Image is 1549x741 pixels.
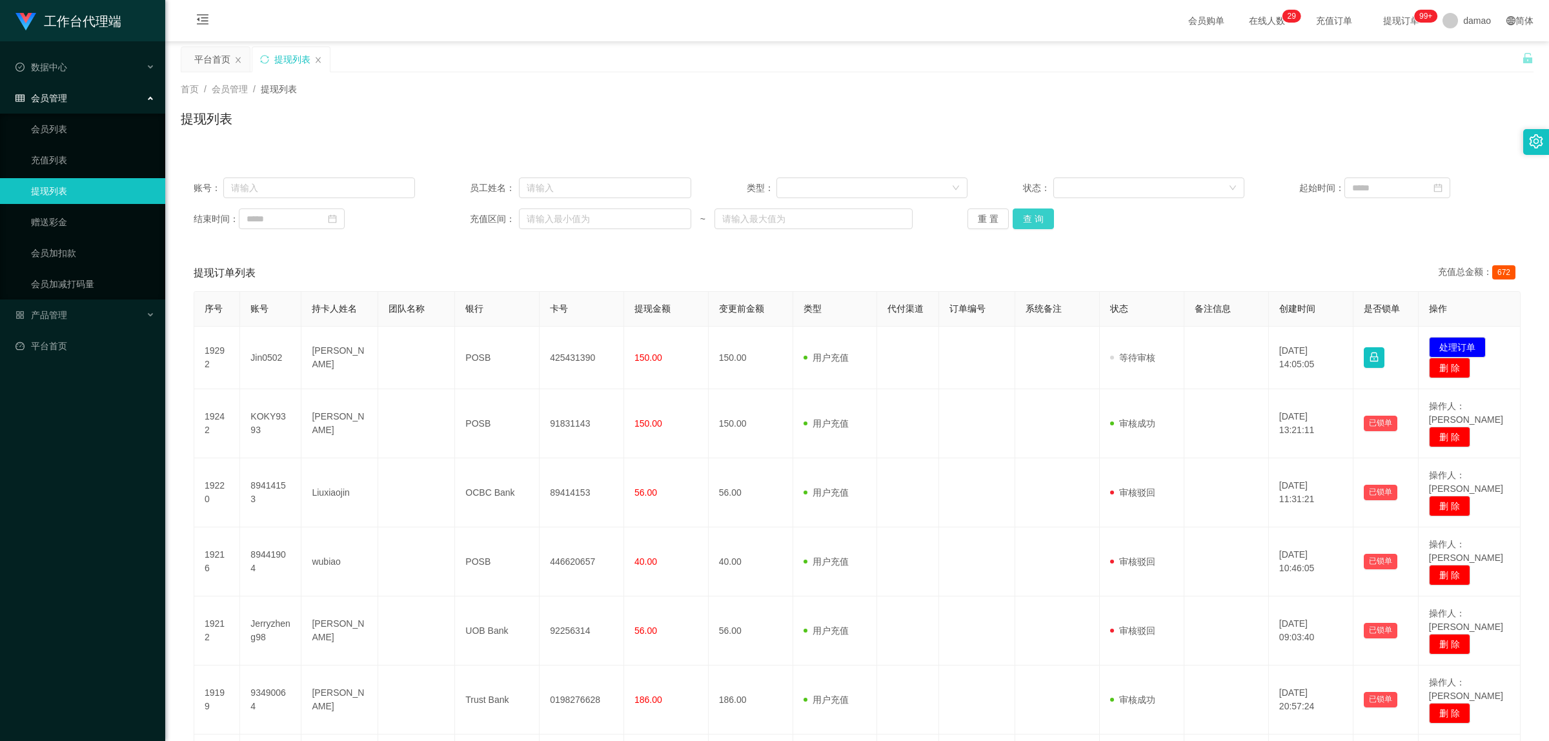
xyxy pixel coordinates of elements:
[301,596,378,665] td: [PERSON_NAME]
[1364,303,1400,314] span: 是否锁单
[274,47,310,72] div: 提现列表
[301,327,378,389] td: [PERSON_NAME]
[389,303,425,314] span: 团队名称
[260,55,269,64] i: 图标: sync
[234,56,242,64] i: 图标: close
[15,15,121,26] a: 工作台代理端
[1364,554,1397,569] button: 已锁单
[634,487,657,498] span: 56.00
[1110,695,1155,705] span: 审核成功
[1310,16,1359,25] span: 充值订单
[1026,303,1062,314] span: 系统备注
[1377,16,1426,25] span: 提现订单
[540,665,624,735] td: 0198276628
[194,596,240,665] td: 19212
[455,389,540,458] td: POSB
[634,695,662,705] span: 186.00
[204,84,207,94] span: /
[455,327,540,389] td: POSB
[519,178,691,198] input: 请输入
[1492,265,1515,279] span: 672
[455,665,540,735] td: Trust Bank
[709,458,793,527] td: 56.00
[747,181,777,195] span: 类型：
[470,212,519,226] span: 充值区间：
[240,665,301,735] td: 93490064
[15,13,36,31] img: logo.9652507e.png
[719,303,764,314] span: 变更前金额
[1242,16,1291,25] span: 在线人数
[1023,181,1053,195] span: 状态：
[470,181,519,195] span: 员工姓名：
[15,63,25,72] i: 图标: check-circle-o
[804,625,849,636] span: 用户充值
[194,527,240,596] td: 19216
[540,596,624,665] td: 92256314
[194,389,240,458] td: 19242
[44,1,121,42] h1: 工作台代理端
[540,458,624,527] td: 89414153
[1433,183,1443,192] i: 图标: calendar
[261,84,297,94] span: 提现列表
[1438,265,1521,281] div: 充值总金额：
[1429,358,1470,378] button: 删 除
[709,596,793,665] td: 56.00
[634,303,671,314] span: 提现金额
[194,665,240,735] td: 19199
[194,265,256,281] span: 提现订单列表
[1429,427,1470,447] button: 删 除
[540,327,624,389] td: 425431390
[1364,416,1397,431] button: 已锁单
[804,418,849,429] span: 用户充值
[804,303,822,314] span: 类型
[709,327,793,389] td: 150.00
[1429,496,1470,516] button: 删 除
[455,596,540,665] td: UOB Bank
[634,352,662,363] span: 150.00
[194,212,239,226] span: 结束时间：
[1364,485,1397,500] button: 已锁单
[31,209,155,235] a: 赠送彩金
[1282,10,1301,23] sup: 29
[804,352,849,363] span: 用户充值
[253,84,256,94] span: /
[194,47,230,72] div: 平台首页
[205,303,223,314] span: 序号
[1429,470,1503,494] span: 操作人：[PERSON_NAME]
[634,418,662,429] span: 150.00
[540,527,624,596] td: 446620657
[15,310,67,320] span: 产品管理
[1269,665,1353,735] td: [DATE] 20:57:24
[887,303,924,314] span: 代付渠道
[15,333,155,359] a: 图标: dashboard平台首页
[540,389,624,458] td: 91831143
[1429,634,1470,655] button: 删 除
[1506,16,1515,25] i: 图标: global
[31,147,155,173] a: 充值列表
[1279,303,1315,314] span: 创建时间
[1429,608,1503,632] span: 操作人：[PERSON_NAME]
[15,94,25,103] i: 图标: table
[709,665,793,735] td: 186.00
[15,62,67,72] span: 数据中心
[194,327,240,389] td: 19292
[181,1,225,42] i: 图标: menu-fold
[1429,565,1470,585] button: 删 除
[1269,327,1353,389] td: [DATE] 14:05:05
[223,178,414,198] input: 请输入
[949,303,986,314] span: 订单编号
[1110,418,1155,429] span: 审核成功
[1364,692,1397,707] button: 已锁单
[1110,625,1155,636] span: 审核驳回
[194,181,223,195] span: 账号：
[1110,556,1155,567] span: 审核驳回
[240,596,301,665] td: Jerryzheng98
[328,214,337,223] i: 图标: calendar
[240,389,301,458] td: KOKY9393
[1364,623,1397,638] button: 已锁单
[1195,303,1231,314] span: 备注信息
[312,303,357,314] span: 持卡人姓名
[550,303,568,314] span: 卡号
[1269,596,1353,665] td: [DATE] 09:03:40
[31,116,155,142] a: 会员列表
